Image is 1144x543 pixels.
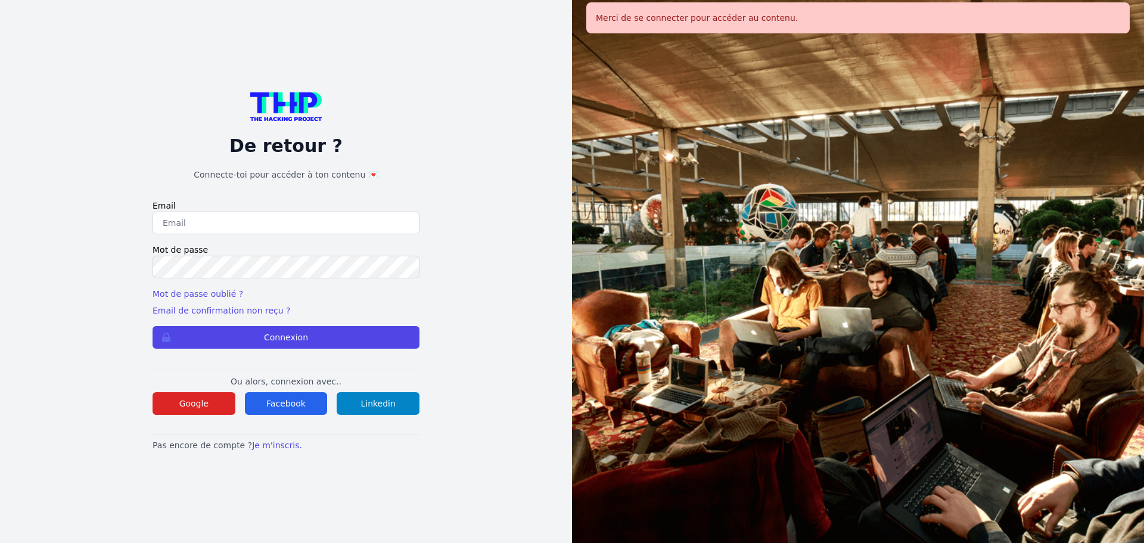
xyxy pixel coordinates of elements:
label: Email [153,200,419,212]
button: Facebook [245,392,328,415]
h1: Connecte-toi pour accéder à ton contenu 💌 [153,169,419,181]
button: Connexion [153,326,419,349]
button: Google [153,392,235,415]
p: De retour ? [153,135,419,157]
label: Mot de passe [153,244,419,256]
p: Ou alors, connexion avec.. [153,376,419,387]
a: Je m'inscris. [252,440,302,450]
p: Pas encore de compte ? [153,439,419,451]
button: Linkedin [337,392,419,415]
img: logo [250,92,322,121]
input: Email [153,212,419,234]
div: Merci de se connecter pour accéder au contenu. [586,2,1130,33]
a: Email de confirmation non reçu ? [153,306,290,315]
a: Mot de passe oublié ? [153,289,243,299]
